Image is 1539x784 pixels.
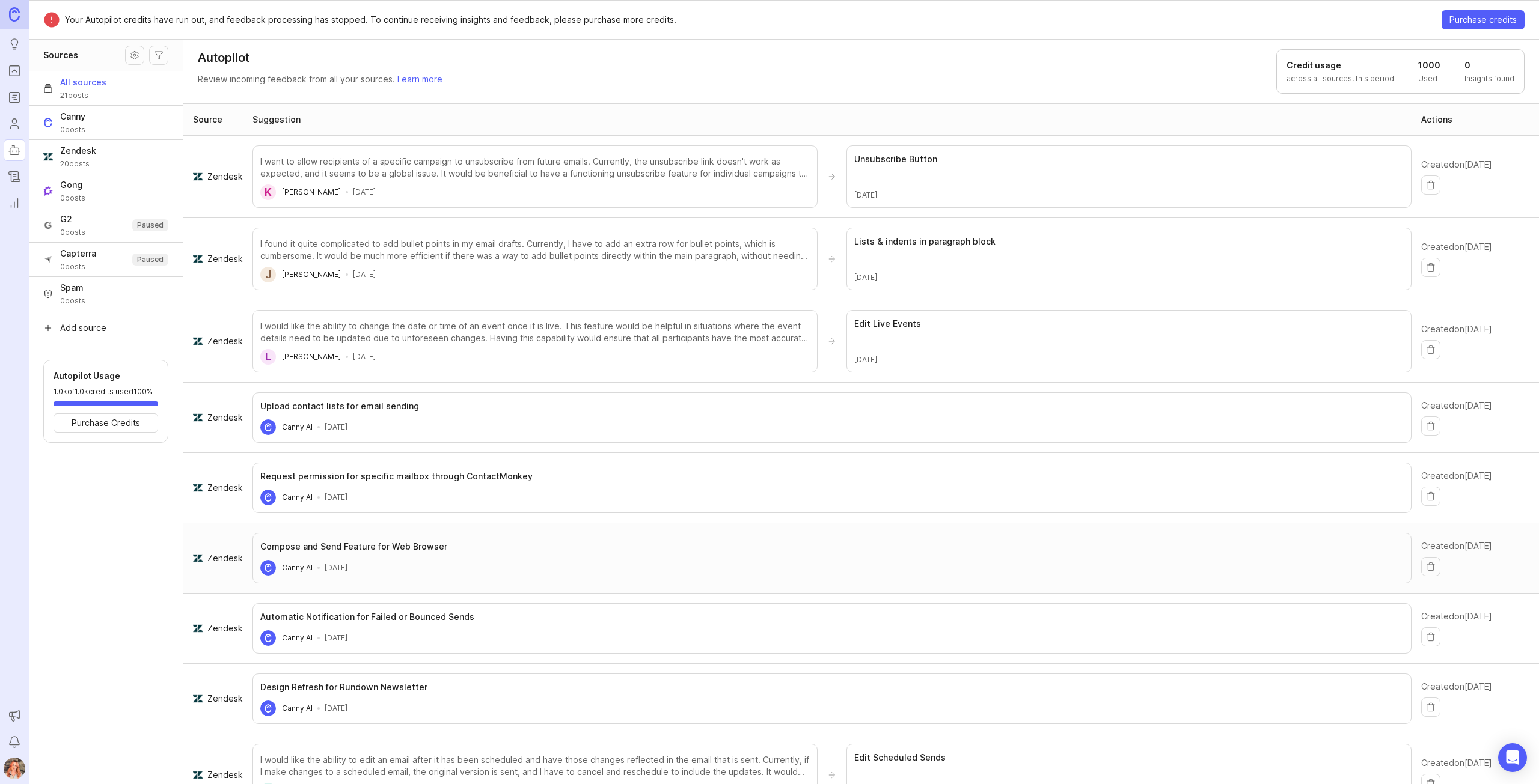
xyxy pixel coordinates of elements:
[60,111,85,123] span: Canny
[198,73,442,85] p: Review incoming feedback from all your sources.
[60,248,96,260] span: Capterra
[4,87,25,108] a: Roadmaps
[60,296,85,306] span: 0 posts
[29,311,183,345] button: Add source
[43,118,53,127] img: Canny
[1421,627,1440,646] button: Delete idea
[1421,323,1492,335] span: Created on [DATE]
[137,255,164,264] p: Paused
[198,49,249,66] h1: Autopilot
[207,412,243,424] span: Zendesk
[1421,159,1492,171] span: Created on [DATE]
[207,335,243,347] span: Zendesk
[260,611,474,623] h3: Automatic Notification for Failed or Bounced Sends
[252,463,1412,513] a: Request permission for specific mailbox through ContactMonkeyCanny AICanny AI[DATE]
[1449,14,1517,26] span: Purchase credits
[854,752,946,764] h3: Edit Scheduled Sends
[846,310,1412,372] a: Edit Live Events[DATE]
[260,156,810,180] div: I want to allow recipients of a specific campaign to unsubscribe from future emails. Currently, t...
[1421,540,1492,552] span: Created on [DATE]
[54,387,158,397] p: 1.0k of 1.0k credits used 100%
[260,700,276,716] img: Canny AI
[60,322,106,334] span: Add source
[854,318,921,330] h3: Edit Live Events
[1421,400,1492,412] span: Created on [DATE]
[29,242,183,276] button: CapterraCapterra0postsPaused
[60,159,96,169] span: 20 posts
[207,253,243,265] span: Zendesk
[252,114,301,126] div: Suggestion
[353,187,376,197] time: [DATE]
[260,630,313,646] a: Canny AICanny AI
[282,187,341,196] span: [PERSON_NAME]
[260,349,276,365] div: L
[260,470,533,482] h3: Request permission for specific mailbox through ContactMonkey
[54,413,158,433] button: Purchase Credits
[260,184,276,200] div: K
[1421,557,1440,576] button: Delete idea
[193,336,203,346] img: zendesk
[4,192,25,214] a: Reporting
[260,184,341,200] a: K[PERSON_NAME]
[1421,610,1492,622] span: Created on [DATE]
[260,320,810,344] div: I would like the ability to change the date or time of an event once it is live. This feature wou...
[193,172,203,181] img: zendesk
[846,145,1412,208] a: Unsubscribe Button[DATE]
[72,417,140,429] span: Purchase Credits
[282,422,313,431] span: Canny AI
[43,152,53,162] img: Zendesk
[43,220,53,230] img: G2
[846,228,1412,290] a: Lists & indents in paragraph block[DATE]
[1421,757,1492,769] span: Created on [DATE]
[252,673,1412,724] a: Design Refresh for Rundown NewsletterCanny AICanny AI[DATE]
[207,171,243,183] span: Zendesk
[207,769,243,781] span: Zendesk
[4,139,25,161] a: Autopilot
[4,758,25,779] button: Bronwen W
[282,563,313,572] span: Canny AI
[60,282,85,294] span: Spam
[325,563,347,573] time: [DATE]
[1421,241,1492,253] span: Created on [DATE]
[854,153,937,165] h3: Unsubscribe Button
[260,700,313,716] a: Canny AICanny AI
[43,186,53,196] img: Gong
[4,34,25,55] a: Ideas
[1421,258,1440,277] button: Delete insight
[854,190,877,200] time: [DATE]
[43,255,53,264] img: Capterra
[252,533,1412,583] a: Compose and Send Feature for Web BrowserCanny AICanny AI[DATE]
[193,483,203,493] img: zendesk
[260,400,419,412] h3: Upload contact lists for email sending
[60,262,96,272] span: 0 posts
[282,703,313,713] span: Canny AI
[260,349,341,365] a: L[PERSON_NAME]
[260,681,427,693] h3: Design Refresh for Rundown Newsletter
[4,705,25,726] button: Announcements
[260,267,276,282] div: J
[207,552,243,564] span: Zendesk
[1464,59,1514,71] h1: 0
[65,14,676,26] p: Your Autopilot credits have run out, and feedback processing has stopped. To continue receiving i...
[854,355,877,365] time: [DATE]
[1287,59,1394,71] h1: Credit usage
[854,236,996,248] h3: Lists & indents in paragraph block
[29,276,183,311] button: Spam0posts
[4,60,25,82] a: Portal
[60,76,106,88] span: All sources
[4,113,25,135] a: Users
[149,46,168,65] button: Autopilot filters
[854,273,877,282] time: [DATE]
[1421,416,1440,436] button: Delete idea
[260,490,313,505] a: Canny AICanny AI
[60,145,96,157] span: Zendesk
[29,174,183,208] button: GongGong0posts
[1464,74,1514,84] p: Insights found
[325,493,347,502] time: [DATE]
[325,422,347,432] time: [DATE]
[29,71,183,105] button: All sources21posts
[260,267,341,282] a: J[PERSON_NAME]
[207,622,243,634] span: Zendesk
[29,139,183,174] button: ZendeskZendesk20posts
